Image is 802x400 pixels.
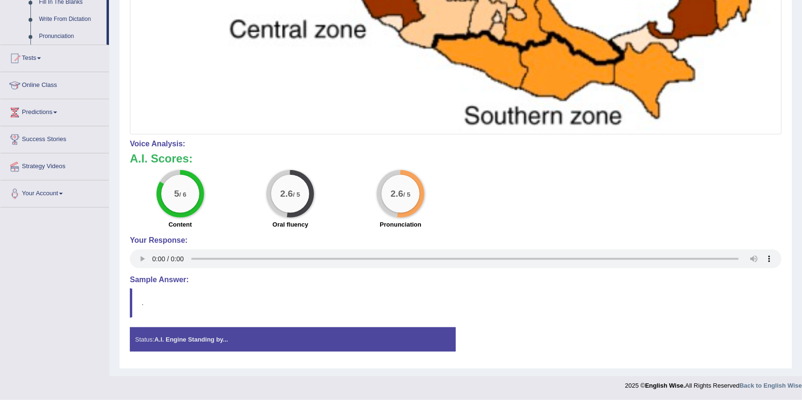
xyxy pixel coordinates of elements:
a: Success Stories [0,126,109,150]
small: / 5 [293,191,300,198]
strong: A.I. Engine Standing by... [154,336,228,343]
a: Your Account [0,181,109,204]
b: A.I. Scores: [130,152,193,165]
a: Pronunciation [35,28,107,45]
a: Strategy Videos [0,153,109,177]
div: 2025 © All Rights Reserved [625,376,802,390]
div: Status: [130,327,456,352]
a: Predictions [0,99,109,123]
label: Pronunciation [380,220,421,229]
h4: Sample Answer: [130,276,782,284]
big: 2.6 [391,189,403,199]
blockquote: . [130,288,782,317]
a: Back to English Wise [740,382,802,389]
label: Oral fluency [273,220,308,229]
small: / 5 [403,191,411,198]
small: / 6 [179,191,186,198]
label: Content [168,220,192,229]
h4: Voice Analysis: [130,140,782,148]
a: Tests [0,45,109,69]
big: 5 [174,189,179,199]
h4: Your Response: [130,236,782,245]
big: 2.6 [281,189,293,199]
strong: English Wise. [645,382,685,389]
a: Online Class [0,72,109,96]
a: Write From Dictation [35,11,107,28]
